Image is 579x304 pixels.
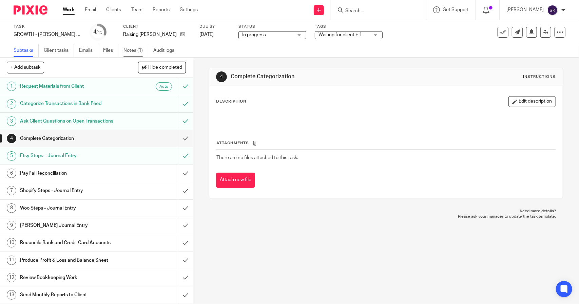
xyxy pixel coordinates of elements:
div: Instructions [523,74,556,80]
a: Settings [180,6,198,13]
div: 4 [7,134,16,143]
button: Attach new file [216,173,255,188]
h1: Shopify Steps - Journal Entry [20,186,121,196]
p: Need more details? [216,209,556,214]
img: Pixie [14,5,47,15]
div: 4 [94,28,103,36]
div: 3 [7,116,16,126]
div: 12 [7,273,16,282]
span: Waiting for client + 1 [319,32,362,37]
h1: Complete Categorization [20,133,121,144]
a: Client tasks [44,44,74,57]
a: Email [85,6,96,13]
input: Search [345,8,406,14]
div: Auto [156,82,172,91]
a: Team [131,6,142,13]
div: 13 [7,290,16,300]
div: GROWTH - [PERSON_NAME] - [DATE] [14,31,81,38]
a: Clients [106,6,121,13]
h1: Reconcile Bank and Credit Card Accounts [20,238,121,248]
button: + Add subtask [7,62,44,73]
button: Edit description [508,96,556,107]
div: 4 [216,71,227,82]
span: In progress [242,32,266,37]
button: Hide completed [138,62,186,73]
div: 6 [7,169,16,178]
span: There are no files attached to this task. [216,155,298,160]
a: Emails [79,44,98,57]
h1: Ask Client Questions on Open Transactions [20,116,121,126]
a: Audit logs [153,44,179,57]
label: Status [238,24,306,29]
small: /13 [97,30,103,34]
label: Tags [315,24,383,29]
h1: Woo Steps - Journal Entry [20,203,121,213]
h1: Categorize Transactions in Bank Feed [20,99,121,109]
h1: Produce Profit & Loss and Balance Sheet [20,255,121,265]
span: [DATE] [199,32,214,37]
label: Due by [199,24,230,29]
h1: PayPal Reconciliation [20,168,121,178]
a: Subtasks [14,44,39,57]
span: Hide completed [148,65,182,70]
p: Please ask your manager to update the task template. [216,214,556,219]
div: 2 [7,99,16,109]
div: 11 [7,256,16,265]
h1: Complete Categorization [231,73,401,80]
h1: [PERSON_NAME] Journal Entry [20,220,121,231]
a: Files [103,44,118,57]
div: 10 [7,238,16,247]
span: Attachments [216,141,249,145]
span: Get Support [443,7,469,12]
a: Work [63,6,75,13]
p: Raising [PERSON_NAME] [123,31,177,38]
div: 9 [7,221,16,230]
label: Client [123,24,191,29]
div: 7 [7,186,16,195]
div: 8 [7,203,16,213]
a: Reports [153,6,170,13]
a: Notes (1) [123,44,148,57]
div: 5 [7,151,16,161]
div: 1 [7,82,16,91]
h1: Send Monthly Reports to Client [20,290,121,300]
div: GROWTH - Kristin Nobles - August 2025 [14,31,81,38]
h1: Etsy Steps – Journal Entry [20,151,121,161]
label: Task [14,24,81,29]
h1: Review Bookkeeping Work [20,273,121,283]
p: Description [216,99,246,104]
img: svg%3E [547,5,558,16]
p: [PERSON_NAME] [506,6,544,13]
h1: Request Materials from Client [20,81,121,91]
